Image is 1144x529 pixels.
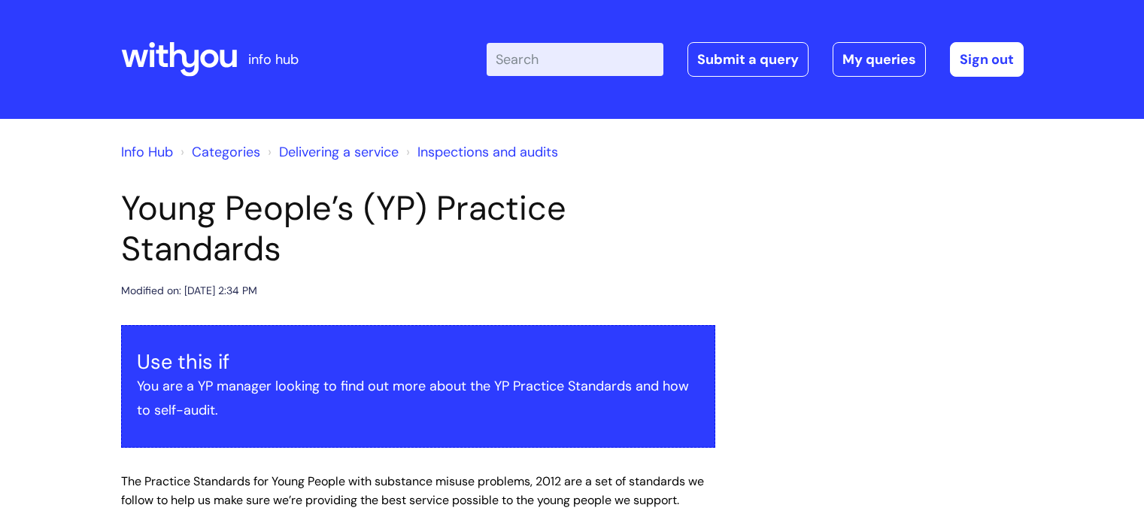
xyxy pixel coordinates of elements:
[137,374,699,423] p: You are a YP manager looking to find out more about the YP Practice Standards and how to self-audit.
[264,140,399,164] li: Delivering a service
[248,47,299,71] p: info hub
[487,42,1024,77] div: | -
[687,42,809,77] a: Submit a query
[177,140,260,164] li: Solution home
[833,42,926,77] a: My queries
[121,281,257,300] div: Modified on: [DATE] 2:34 PM
[417,143,558,161] a: Inspections and audits
[121,473,704,508] span: The Practice Standards for Young People with substance misuse problems, 2012 are a set of standar...
[121,143,173,161] a: Info Hub
[279,143,399,161] a: Delivering a service
[192,143,260,161] a: Categories
[950,42,1024,77] a: Sign out
[137,350,699,374] h3: Use this if
[121,188,715,269] h1: Young People’s (YP) Practice Standards
[487,43,663,76] input: Search
[402,140,558,164] li: Inspections and audits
